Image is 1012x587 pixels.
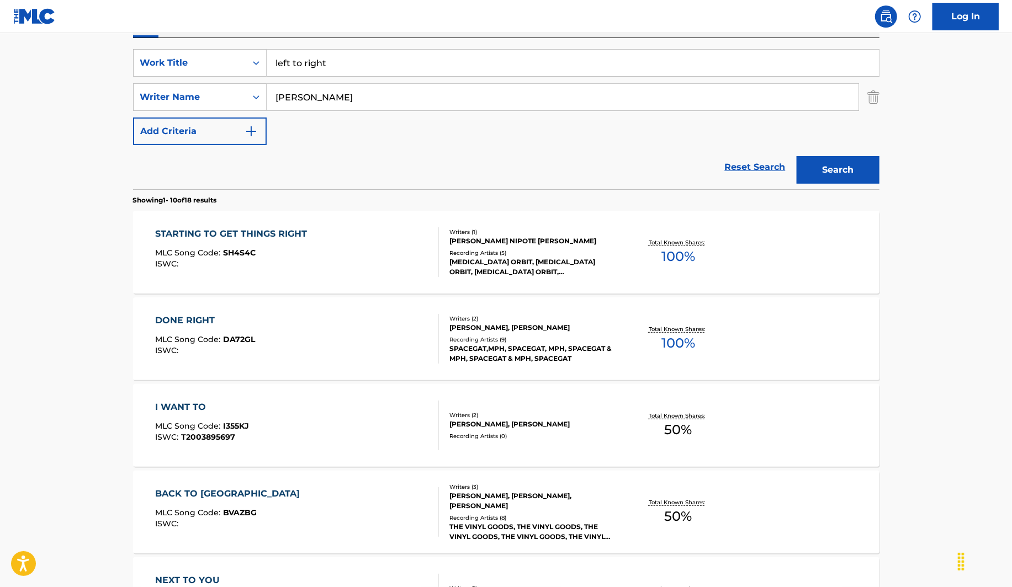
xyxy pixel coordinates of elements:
[952,545,970,578] div: Drag
[649,412,708,420] p: Total Known Shares:
[155,432,181,442] span: ISWC :
[155,519,181,529] span: ISWC :
[664,420,692,440] span: 50 %
[649,325,708,333] p: Total Known Shares:
[661,247,695,266] span: 100 %
[449,411,616,419] div: Writers ( 2 )
[449,249,616,257] div: Recording Artists ( 5 )
[879,10,893,23] img: search
[155,401,249,414] div: I WANT TO
[223,248,256,258] span: SH4S4C
[449,257,616,277] div: [MEDICAL_DATA] ORBIT, [MEDICAL_DATA] ORBIT, [MEDICAL_DATA] ORBIT, [MEDICAL_DATA] ORBIT, [MEDICAL_...
[155,345,181,355] span: ISWC :
[133,118,267,145] button: Add Criteria
[449,236,616,246] div: [PERSON_NAME] NIPOTE [PERSON_NAME]
[155,227,312,241] div: STARTING TO GET THINGS RIGHT
[133,471,879,553] a: BACK TO [GEOGRAPHIC_DATA]MLC Song Code:BVAZBGISWC:Writers (3)[PERSON_NAME], [PERSON_NAME], [PERSO...
[449,522,616,542] div: THE VINYL GOODS, THE VINYL GOODS, THE VINYL GOODS, THE VINYL GOODS, THE VINYL GOODS
[904,6,926,28] div: Help
[155,421,223,431] span: MLC Song Code :
[875,6,897,28] a: Public Search
[155,487,305,500] div: BACK TO [GEOGRAPHIC_DATA]
[957,534,1012,587] iframe: Chat Widget
[155,334,223,344] span: MLC Song Code :
[664,506,692,526] span: 50 %
[155,314,255,327] div: DONE RIGHT
[13,8,56,24] img: MLC Logo
[932,3,999,30] a: Log In
[181,432,235,442] span: T2003895697
[133,384,879,467] a: I WANT TOMLC Song Code:I355KJISWC:T2003895697Writers (2)[PERSON_NAME], [PERSON_NAME]Recording Art...
[133,211,879,293] a: STARTING TO GET THINGS RIGHTMLC Song Code:SH4S4CISWC:Writers (1)[PERSON_NAME] NIPOTE [PERSON_NAME...
[223,508,257,517] span: BVAZBG
[449,228,616,236] div: Writers ( 1 )
[223,334,255,344] span: DA72GL
[449,344,616,364] div: SPACEGAT,MPH, SPACEGAT, MPH, SPACEGAT & MPH, SPACEGAT & MPH, SPACEGAT
[223,421,249,431] span: I355KJ
[245,125,258,138] img: 9d2ae6d4665cec9f34b9.svg
[155,259,181,269] span: ISWC :
[140,90,240,104] div: Writer Name
[449,323,616,333] div: [PERSON_NAME], [PERSON_NAME]
[155,574,252,587] div: NEXT TO YOU
[449,335,616,344] div: Recording Artists ( 9 )
[908,10,921,23] img: help
[449,432,616,440] div: Recording Artists ( 0 )
[133,297,879,380] a: DONE RIGHTMLC Song Code:DA72GLISWC:Writers (2)[PERSON_NAME], [PERSON_NAME]Recording Artists (9)SP...
[797,156,879,184] button: Search
[155,508,223,517] span: MLC Song Code :
[649,498,708,506] p: Total Known Shares:
[649,238,708,247] p: Total Known Shares:
[719,155,791,179] a: Reset Search
[449,419,616,429] div: [PERSON_NAME], [PERSON_NAME]
[155,248,223,258] span: MLC Song Code :
[661,333,695,353] span: 100 %
[140,56,240,70] div: Work Title
[449,314,616,323] div: Writers ( 2 )
[133,195,217,205] p: Showing 1 - 10 of 18 results
[867,83,879,111] img: Delete Criterion
[449,491,616,511] div: [PERSON_NAME], [PERSON_NAME], [PERSON_NAME]
[449,483,616,491] div: Writers ( 3 )
[449,514,616,522] div: Recording Artists ( 8 )
[133,49,879,189] form: Search Form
